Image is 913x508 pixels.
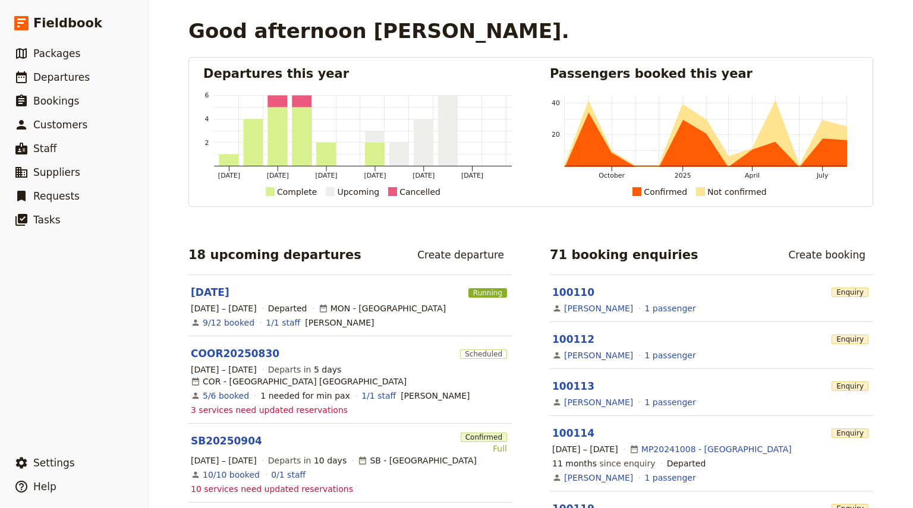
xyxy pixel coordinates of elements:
[667,457,706,469] div: Departed
[413,172,435,179] tspan: [DATE]
[33,119,87,131] span: Customers
[268,302,307,314] div: Departed
[645,472,696,484] a: View the passengers for this booking
[33,214,61,226] span: Tasks
[552,380,594,392] a: 100113
[816,172,829,179] tspan: July
[550,246,698,264] h2: 71 booking enquiries
[188,19,569,43] h1: Good afternoon [PERSON_NAME].
[564,349,633,361] a: [PERSON_NAME]
[707,185,767,199] div: Not confirmed
[468,288,507,298] span: Running
[33,143,57,154] span: Staff
[33,457,75,469] span: Settings
[267,172,289,179] tspan: [DATE]
[644,185,687,199] div: Confirmed
[205,91,209,99] tspan: 6
[552,459,597,468] span: 11 months
[552,286,594,298] a: 100110
[260,390,350,402] div: 1 needed for min pax
[314,365,341,374] span: 5 days
[645,349,696,361] a: View the passengers for this booking
[564,396,633,408] a: [PERSON_NAME]
[599,172,625,179] tspan: October
[191,483,353,495] span: 10 services need updated reservations
[461,433,507,442] span: Confirmed
[205,139,209,147] tspan: 2
[832,381,868,391] span: Enquiry
[399,185,440,199] div: Cancelled
[460,349,507,359] span: Scheduled
[337,185,379,199] div: Upcoming
[364,172,386,179] tspan: [DATE]
[205,115,209,123] tspan: 4
[832,288,868,297] span: Enquiry
[410,245,512,265] a: Create departure
[191,302,257,314] span: [DATE] – [DATE]
[268,455,347,466] span: Departs in
[277,185,317,199] div: Complete
[218,172,240,179] tspan: [DATE]
[401,390,470,402] span: Lisa Marshall
[645,302,696,314] a: View the passengers for this booking
[268,364,341,376] span: Departs in
[641,443,792,455] a: MP20241008 - [GEOGRAPHIC_DATA]
[191,434,262,448] a: SB20250904
[314,456,347,465] span: 10 days
[552,333,594,345] a: 100112
[675,172,691,179] tspan: 2025
[745,172,760,179] tspan: April
[188,246,361,264] h2: 18 upcoming departures
[33,95,79,107] span: Bookings
[191,376,407,387] div: COR - [GEOGRAPHIC_DATA] [GEOGRAPHIC_DATA]
[552,131,560,138] tspan: 20
[33,14,102,32] span: Fieldbook
[461,443,507,455] div: Full
[191,455,257,466] span: [DATE] – [DATE]
[271,469,306,481] a: 0/1 staff
[203,390,249,402] a: View the bookings for this departure
[305,317,374,329] span: Rebecca Arnott
[552,443,618,455] span: [DATE] – [DATE]
[361,390,396,402] a: 1/1 staff
[461,172,483,179] tspan: [DATE]
[645,396,696,408] a: View the passengers for this booking
[780,245,873,265] a: Create booking
[564,472,633,484] a: [PERSON_NAME]
[191,404,348,416] span: 3 services need updated reservations
[33,48,80,59] span: Packages
[550,65,858,83] h2: Passengers booked this year
[552,457,655,469] span: since enquiry
[266,317,300,329] a: 1/1 staff
[191,364,257,376] span: [DATE] – [DATE]
[552,99,560,107] tspan: 40
[203,469,260,481] a: View the bookings for this departure
[33,481,56,493] span: Help
[316,172,338,179] tspan: [DATE]
[319,302,446,314] div: MON - [GEOGRAPHIC_DATA]
[191,285,229,299] a: [DATE]
[191,346,279,361] a: COOR20250830
[832,335,868,344] span: Enquiry
[832,428,868,438] span: Enquiry
[33,71,90,83] span: Departures
[552,427,594,439] a: 100114
[358,455,477,466] div: SB - [GEOGRAPHIC_DATA]
[203,317,254,329] a: View the bookings for this departure
[33,190,80,202] span: Requests
[33,166,80,178] span: Suppliers
[203,65,512,83] h2: Departures this year
[564,302,633,314] a: [PERSON_NAME]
